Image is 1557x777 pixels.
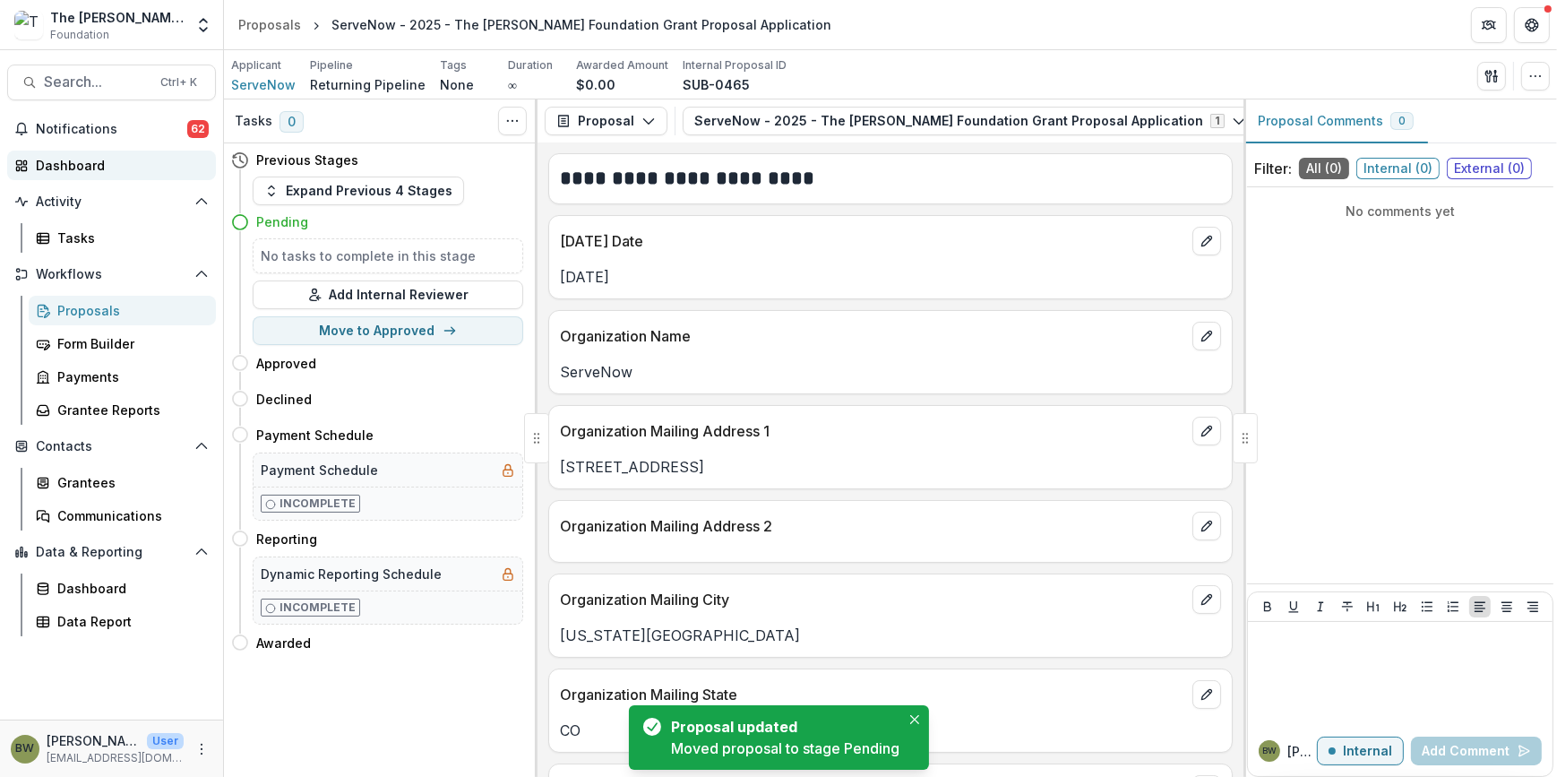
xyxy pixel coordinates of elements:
button: More [191,738,212,760]
p: Internal Proposal ID [683,57,787,73]
div: Proposals [57,301,202,320]
button: Partners [1471,7,1507,43]
button: Underline [1283,596,1304,617]
span: All ( 0 ) [1299,158,1349,179]
span: Data & Reporting [36,545,187,560]
div: Grantees [57,473,202,492]
p: Returning Pipeline [310,75,426,94]
p: SUB-0465 [683,75,750,94]
span: Activity [36,194,187,210]
h5: No tasks to complete in this stage [261,246,515,265]
button: Add Comment [1411,737,1542,765]
a: Form Builder [29,329,216,358]
button: edit [1192,585,1221,614]
div: Ctrl + K [157,73,201,92]
button: Close [904,709,925,730]
button: Notifications62 [7,115,216,143]
button: Proposal Comments [1243,99,1428,143]
p: Organization Mailing State [560,684,1185,705]
h4: Declined [256,390,312,409]
p: Incomplete [280,600,356,616]
button: Align Left [1469,596,1491,617]
p: [EMAIL_ADDRESS][DOMAIN_NAME] [47,750,184,766]
button: Heading 2 [1389,596,1411,617]
h4: Reporting [256,530,317,548]
button: Heading 1 [1363,596,1384,617]
p: No comments yet [1254,202,1546,220]
p: Filter: [1254,158,1292,179]
p: Tags [440,57,467,73]
a: Grantee Reports [29,395,216,425]
button: Bold [1257,596,1278,617]
p: $0.00 [576,75,615,94]
p: Organization Mailing Address 2 [560,515,1185,537]
h4: Payment Schedule [256,426,374,445]
button: Open Activity [7,187,216,216]
span: Contacts [36,439,187,454]
p: ∞ [508,75,517,94]
p: Incomplete [280,496,356,512]
div: Tasks [57,229,202,247]
p: Awarded Amount [576,57,668,73]
span: ServeNow [231,75,296,94]
p: None [440,75,474,94]
button: ServeNow - 2025 - The [PERSON_NAME] Foundation Grant Proposal Application1 [683,107,1258,135]
span: 0 [1398,115,1406,127]
p: Organization Mailing Address 1 [560,420,1185,442]
div: The [PERSON_NAME] Foundation [50,8,184,27]
span: Foundation [50,27,109,43]
div: Dashboard [36,156,202,175]
button: Move to Approved [253,316,523,345]
p: Duration [508,57,553,73]
div: Data Report [57,612,202,631]
button: Get Help [1514,7,1550,43]
a: Proposals [29,296,216,325]
h4: Pending [256,212,308,231]
button: Open Workflows [7,260,216,289]
p: [PERSON_NAME] [47,731,140,750]
p: Organization Name [560,325,1185,347]
button: Align Right [1522,596,1544,617]
h4: Awarded [256,634,311,652]
nav: breadcrumb [231,12,839,38]
p: ServeNow [560,361,1221,383]
h4: Previous Stages [256,151,358,169]
div: Proposals [238,15,301,34]
a: Communications [29,501,216,531]
div: Payments [57,367,202,386]
div: Grantee Reports [57,401,202,419]
button: Open Data & Reporting [7,538,216,566]
div: Blair White [1262,747,1277,755]
button: edit [1192,322,1221,350]
div: Blair White [16,743,35,755]
span: Notifications [36,122,187,137]
p: User [147,733,184,749]
button: Add Internal Reviewer [253,281,523,309]
p: CO [560,720,1221,741]
img: The Bolick Foundation [14,11,43,39]
button: Search... [7,65,216,100]
span: 62 [187,120,209,138]
p: Pipeline [310,57,353,73]
div: Form Builder [57,334,202,353]
h5: Payment Schedule [261,461,378,479]
button: edit [1192,680,1221,709]
h4: Approved [256,354,316,373]
button: Bullet List [1416,596,1438,617]
div: Dashboard [57,579,202,598]
button: Open Contacts [7,432,216,461]
span: Internal ( 0 ) [1356,158,1440,179]
span: External ( 0 ) [1447,158,1532,179]
a: Payments [29,362,216,392]
p: [STREET_ADDRESS] [560,456,1221,478]
button: Internal [1317,737,1404,765]
button: Expand Previous 4 Stages [253,177,464,205]
a: Data Report [29,607,216,636]
span: Workflows [36,267,187,282]
span: Search... [44,73,150,91]
a: Dashboard [7,151,216,180]
p: [PERSON_NAME] [1287,742,1317,761]
button: Toggle View Cancelled Tasks [498,107,527,135]
button: edit [1192,512,1221,540]
button: edit [1192,227,1221,255]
